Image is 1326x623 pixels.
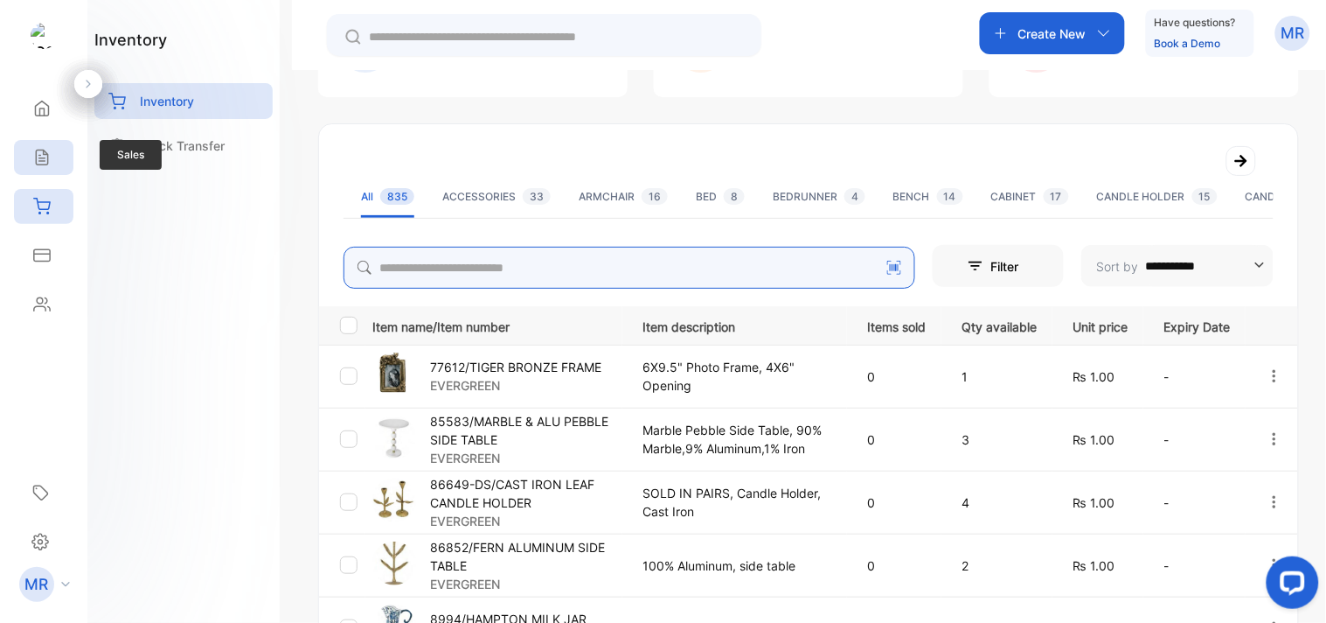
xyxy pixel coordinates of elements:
p: 3 [962,430,1038,449]
p: Sort by [1097,257,1139,276]
span: 33 [523,188,551,205]
p: 1 [962,367,1038,386]
span: 835 [380,188,414,205]
p: Unit price [1073,314,1128,336]
span: 14 [937,188,963,205]
p: EVERGREEN [430,575,621,593]
p: 2 [962,556,1038,575]
p: MR [1281,22,1305,45]
h1: inventory [94,28,167,52]
p: - [1164,556,1231,575]
span: ₨ 1.00 [1073,495,1115,510]
p: 77612/TIGER BRONZE FRAME [430,358,601,376]
div: BEDRUNNER [773,189,865,205]
p: 6X9.5" Photo Frame, 4X6" Opening [643,358,832,395]
p: MR [25,573,49,596]
div: ACCESSORIES [442,189,551,205]
div: CANDLE HOLDER [1097,189,1218,205]
p: 86852/FERN ALUMINUM SIDE TABLE [430,538,621,575]
p: 0 [868,430,927,449]
span: Sales [100,140,162,170]
a: Stock Transfer [94,128,273,164]
span: 17 [1044,188,1069,205]
span: ₨ 1.00 [1073,432,1115,447]
div: BENCH [893,189,963,205]
p: Expiry Date [1164,314,1231,336]
img: item [372,479,416,522]
p: EVERGREEN [430,512,621,530]
iframe: LiveChat chat widget [1253,549,1326,623]
div: ARMCHAIR [579,189,668,205]
p: EVERGREEN [430,376,601,395]
p: 85583/MARBLE & ALU PEBBLE SIDE TABLE [430,412,621,449]
p: - [1164,367,1231,386]
p: Stock Transfer [140,136,225,155]
p: - [1164,493,1231,512]
p: Marble Pebble Side Table, 90% Marble,9% Aluminum,1% Iron [643,421,832,458]
p: 100% Aluminum, side table [643,556,832,575]
button: Sort by [1081,245,1274,287]
p: Items sold [868,314,927,336]
span: ₨ 1.00 [1073,369,1115,384]
img: item [372,542,416,585]
p: - [1164,430,1231,449]
p: 86649-DS/CAST IRON LEAF CANDLE HOLDER [430,475,621,512]
img: logo [31,23,57,49]
button: MR [1275,12,1310,54]
p: Have questions? [1155,14,1236,31]
img: item [372,416,416,459]
span: 8 [724,188,745,205]
p: Create New [1018,24,1086,43]
span: ₨ 1.00 [1073,558,1115,573]
a: Inventory [94,83,273,119]
div: All [361,189,414,205]
p: Item name/Item number [372,314,621,336]
span: 15 [1192,188,1218,205]
span: 16 [642,188,668,205]
p: Inventory [140,92,194,110]
button: Create New [980,12,1125,54]
p: 0 [868,493,927,512]
div: CABINET [991,189,1069,205]
img: item [372,353,416,396]
div: BED [696,189,745,205]
p: Qty available [962,314,1038,336]
span: 4 [844,188,865,205]
p: 4 [962,493,1038,512]
p: Item description [643,314,832,336]
p: 0 [868,556,927,575]
p: SOLD IN PAIRS, Candle Holder, Cast Iron [643,484,832,521]
a: Book a Demo [1155,37,1221,50]
p: EVERGREEN [430,449,621,467]
p: 0 [868,367,927,386]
